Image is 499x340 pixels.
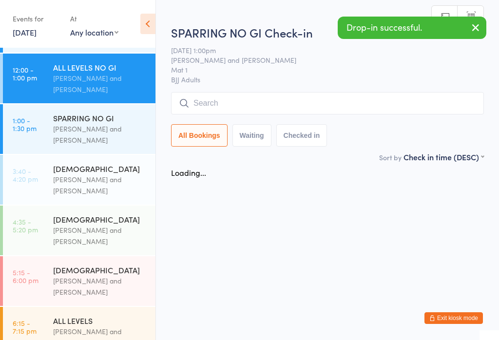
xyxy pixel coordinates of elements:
h2: SPARRING NO GI Check-in [171,24,484,40]
div: [DEMOGRAPHIC_DATA] [53,214,147,225]
span: [PERSON_NAME] and [PERSON_NAME] [171,55,469,65]
time: 4:35 - 5:20 pm [13,218,38,233]
a: 3:40 -4:20 pm[DEMOGRAPHIC_DATA][PERSON_NAME] and [PERSON_NAME] [3,155,155,205]
button: Exit kiosk mode [424,312,483,324]
div: [DEMOGRAPHIC_DATA] [53,163,147,174]
time: 1:00 - 1:30 pm [13,116,37,132]
div: Any location [70,27,118,38]
a: 12:00 -1:00 pmALL LEVELS NO GI[PERSON_NAME] and [PERSON_NAME] [3,54,155,103]
div: Drop-in successful. [338,17,486,39]
div: SPARRING NO GI [53,113,147,123]
span: Mat 1 [171,65,469,75]
button: Checked in [276,124,327,147]
time: 5:15 - 6:00 pm [13,268,38,284]
div: Check in time (DESC) [403,151,484,162]
button: All Bookings [171,124,228,147]
time: 6:15 - 7:15 pm [13,319,37,335]
div: Loading... [171,167,206,178]
a: 4:35 -5:20 pm[DEMOGRAPHIC_DATA][PERSON_NAME] and [PERSON_NAME] [3,206,155,255]
time: 3:40 - 4:20 pm [13,167,38,183]
div: [DEMOGRAPHIC_DATA] [53,264,147,275]
div: At [70,11,118,27]
div: ALL LEVELS [53,315,147,326]
div: [PERSON_NAME] and [PERSON_NAME] [53,73,147,95]
div: Events for [13,11,60,27]
span: BJJ Adults [171,75,484,84]
label: Sort by [379,152,402,162]
a: [DATE] [13,27,37,38]
div: ALL LEVELS NO GI [53,62,147,73]
a: 5:15 -6:00 pm[DEMOGRAPHIC_DATA][PERSON_NAME] and [PERSON_NAME] [3,256,155,306]
a: 1:00 -1:30 pmSPARRING NO GI[PERSON_NAME] and [PERSON_NAME] [3,104,155,154]
input: Search [171,92,484,114]
span: [DATE] 1:00pm [171,45,469,55]
div: [PERSON_NAME] and [PERSON_NAME] [53,225,147,247]
div: [PERSON_NAME] and [PERSON_NAME] [53,275,147,298]
time: 12:00 - 1:00 pm [13,66,37,81]
button: Waiting [232,124,271,147]
div: [PERSON_NAME] and [PERSON_NAME] [53,174,147,196]
div: [PERSON_NAME] and [PERSON_NAME] [53,123,147,146]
